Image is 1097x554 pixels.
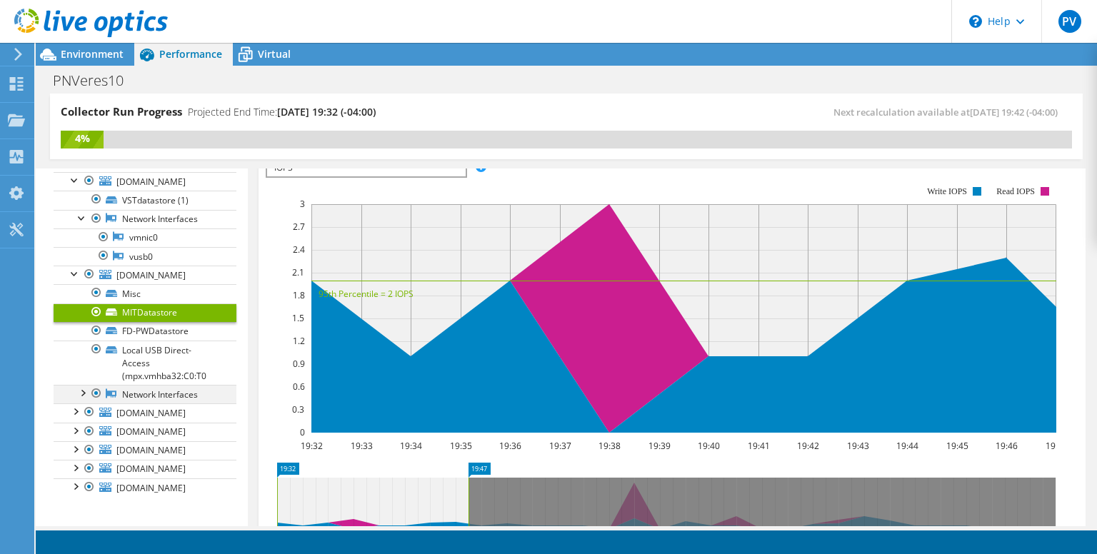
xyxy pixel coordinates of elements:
text: 19:32 [301,440,323,452]
span: [DOMAIN_NAME] [116,157,186,169]
span: [DATE] 19:32 (-04:00) [277,105,376,119]
a: Network Interfaces [54,210,236,228]
a: vmnic0 [54,228,236,247]
span: [DATE] 19:42 (-04:00) [970,106,1058,119]
a: FD-PWDatastore [54,322,236,341]
span: [DOMAIN_NAME] [116,269,186,281]
text: 19:34 [400,440,422,452]
text: 1.2 [293,335,305,347]
text: 19:39 [648,440,671,452]
a: [DOMAIN_NAME] [54,266,236,284]
text: 19:37 [549,440,571,452]
div: 4% [61,131,104,146]
text: 0.3 [292,403,304,415]
text: 0.6 [293,381,305,393]
text: 95th Percentile = 2 IOPS [319,288,414,300]
text: 19:35 [450,440,472,452]
a: Misc [54,284,236,303]
span: [DOMAIN_NAME] [116,463,186,475]
h1: PNVeres10 [46,73,146,89]
text: 0 [300,426,305,438]
a: VSTdatastore (1) [54,191,236,209]
a: [DOMAIN_NAME] [54,423,236,441]
text: 2.1 [292,266,304,278]
a: Local USB Direct-Access (mpx.vmhba32:C0:T0 [54,341,236,385]
text: 19:40 [698,440,720,452]
text: 19:36 [499,440,521,452]
a: MITDatastore [54,303,236,322]
text: 1.8 [293,289,305,301]
text: 19:45 [946,440,968,452]
text: Write IOPS [927,186,967,196]
a: Network Interfaces [54,385,236,403]
text: 1.5 [292,312,304,324]
text: 19:42 [797,440,819,452]
text: 19:43 [847,440,869,452]
text: 19:33 [351,440,373,452]
a: [DOMAIN_NAME] [54,441,236,460]
span: Next recalculation available at [833,106,1065,119]
span: Performance [159,47,222,61]
text: 19:47 [1046,440,1068,452]
text: 3 [300,198,305,210]
text: Read IOPS [997,186,1036,196]
span: PV [1058,10,1081,33]
h4: Projected End Time: [188,104,376,120]
svg: \n [969,15,982,28]
a: [DOMAIN_NAME] [54,172,236,191]
text: 19:38 [598,440,621,452]
a: [DOMAIN_NAME] [54,478,236,497]
text: 2.4 [293,243,305,256]
a: [DOMAIN_NAME] [54,403,236,422]
span: [DOMAIN_NAME] [116,444,186,456]
span: [DOMAIN_NAME] [116,482,186,494]
span: Environment [61,47,124,61]
text: 19:41 [748,440,770,452]
span: Virtual [258,47,291,61]
span: [DOMAIN_NAME] [116,176,186,188]
a: vusb0 [54,247,236,266]
span: [DOMAIN_NAME] [116,407,186,419]
text: 19:46 [996,440,1018,452]
text: 0.9 [293,358,305,370]
a: [DOMAIN_NAME] [54,460,236,478]
text: 2.7 [293,221,305,233]
span: [DOMAIN_NAME] [116,425,186,438]
text: 19:44 [896,440,918,452]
